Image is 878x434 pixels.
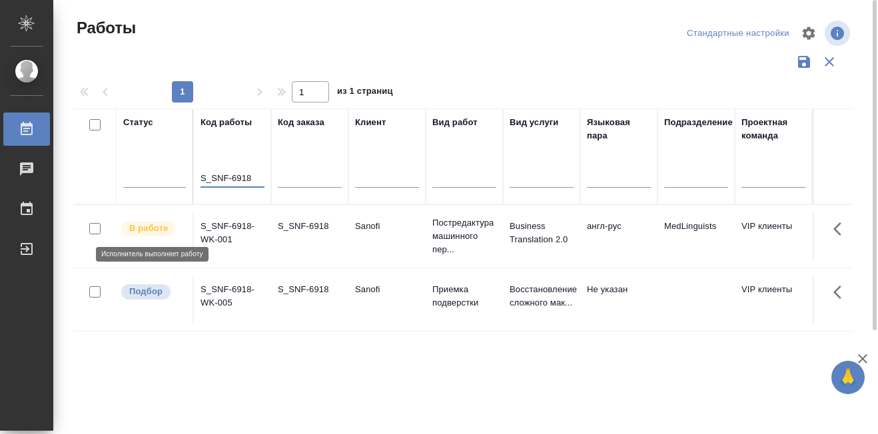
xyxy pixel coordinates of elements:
div: Подразделение [664,116,733,129]
div: S_SNF-6918 [278,283,342,296]
div: Вид работ [432,116,478,129]
p: Восстановление сложного мак... [510,283,574,310]
button: Сохранить фильтры [791,49,817,75]
div: Можно подбирать исполнителей [120,283,186,301]
td: VIP клиенты [735,213,812,260]
button: Здесь прячутся важные кнопки [825,213,857,245]
div: Проектная команда [741,116,805,142]
div: split button [683,23,793,44]
span: из 1 страниц [337,83,393,103]
td: MedLinguists [658,213,735,260]
div: Статус [123,116,153,129]
td: S_SNF-6918-WK-001 [194,213,271,260]
span: Посмотреть информацию [825,21,853,46]
div: S_SNF-6918 [278,220,342,233]
p: Sanofi [355,283,419,296]
div: Код работы [201,116,252,129]
td: англ-рус [580,213,658,260]
button: Здесь прячутся важные кнопки [825,276,857,308]
p: Постредактура машинного пер... [432,216,496,256]
span: Работы [73,17,136,39]
p: Подбор [129,285,163,298]
p: Приемка подверстки [432,283,496,310]
span: 🙏 [837,363,859,391]
div: Вид услуги [510,116,559,129]
div: Код заказа [278,116,324,129]
p: Business Translation 2.0 [510,220,574,246]
span: Настроить таблицу [793,17,825,49]
td: VIP клиенты [735,276,812,323]
div: Языковая пара [587,116,651,142]
div: Клиент [355,116,386,129]
p: Sanofi [355,220,419,233]
td: Не указан [580,276,658,323]
button: Сбросить фильтры [817,49,842,75]
p: В работе [129,222,168,235]
button: 🙏 [831,361,865,394]
td: S_SNF-6918-WK-005 [194,276,271,323]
